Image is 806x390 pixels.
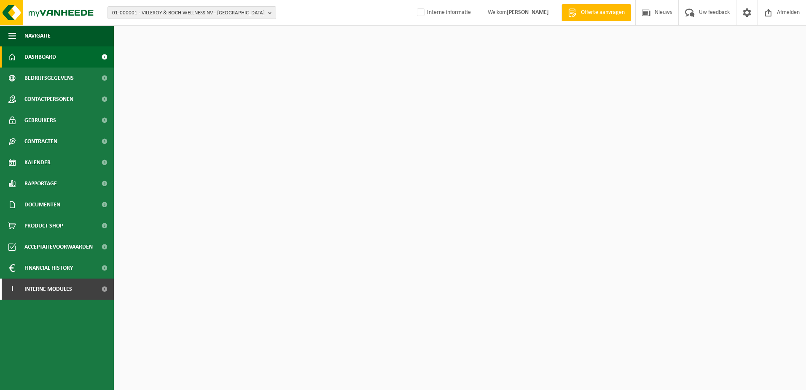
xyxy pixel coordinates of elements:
[8,279,16,300] span: I
[24,89,73,110] span: Contactpersonen
[24,257,73,279] span: Financial History
[24,46,56,68] span: Dashboard
[112,7,265,19] span: 01-000001 - VILLEROY & BOCH WELLNESS NV - [GEOGRAPHIC_DATA]
[24,25,51,46] span: Navigatie
[562,4,631,21] a: Offerte aanvragen
[24,279,72,300] span: Interne modules
[24,236,93,257] span: Acceptatievoorwaarden
[507,9,549,16] strong: [PERSON_NAME]
[107,6,276,19] button: 01-000001 - VILLEROY & BOCH WELLNESS NV - [GEOGRAPHIC_DATA]
[24,194,60,215] span: Documenten
[24,173,57,194] span: Rapportage
[24,68,74,89] span: Bedrijfsgegevens
[24,131,57,152] span: Contracten
[24,215,63,236] span: Product Shop
[24,152,51,173] span: Kalender
[415,6,471,19] label: Interne informatie
[24,110,56,131] span: Gebruikers
[579,8,627,17] span: Offerte aanvragen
